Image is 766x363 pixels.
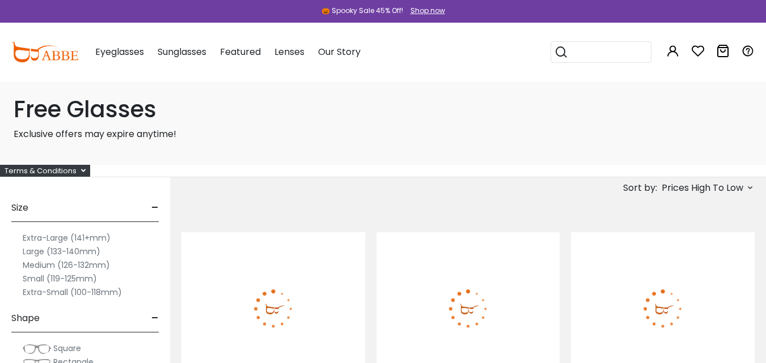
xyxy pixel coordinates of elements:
span: - [151,305,159,332]
span: Our Story [318,45,361,58]
span: Prices High To Low [662,178,743,198]
p: Exclusive offers may expire anytime! [14,127,752,141]
label: Small (119-125mm) [23,272,97,285]
span: Shape [11,305,40,332]
span: Lenses [274,45,304,58]
span: Sunglasses [158,45,206,58]
span: Featured [220,45,261,58]
span: Square [53,343,81,354]
label: Large (133-140mm) [23,245,100,258]
img: Square.png [23,343,51,355]
h1: Free Glasses [14,96,752,123]
label: Extra-Large (141+mm) [23,231,111,245]
span: - [151,194,159,221]
label: Extra-Small (100-118mm) [23,285,122,299]
span: Size [11,194,28,221]
label: Medium (126-132mm) [23,258,110,272]
span: Eyeglasses [95,45,144,58]
div: Shop now [410,6,445,16]
img: abbeglasses.com [11,42,78,62]
div: 🎃 Spooky Sale 45% Off! [321,6,403,16]
span: Sort by: [623,181,657,194]
a: Shop now [405,6,445,15]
